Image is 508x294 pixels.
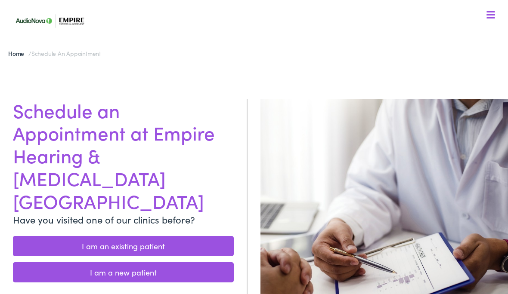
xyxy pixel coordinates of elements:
[13,262,234,282] a: I am a new patient
[13,212,234,227] p: Have you visited one of our clinics before?
[13,99,234,212] h1: Schedule an Appointment at Empire Hearing & [MEDICAL_DATA] [GEOGRAPHIC_DATA]
[8,49,28,58] a: Home
[31,49,101,58] span: Schedule an Appointment
[13,236,234,256] a: I am an existing patient
[8,49,101,58] span: /
[17,34,498,61] a: What We Offer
